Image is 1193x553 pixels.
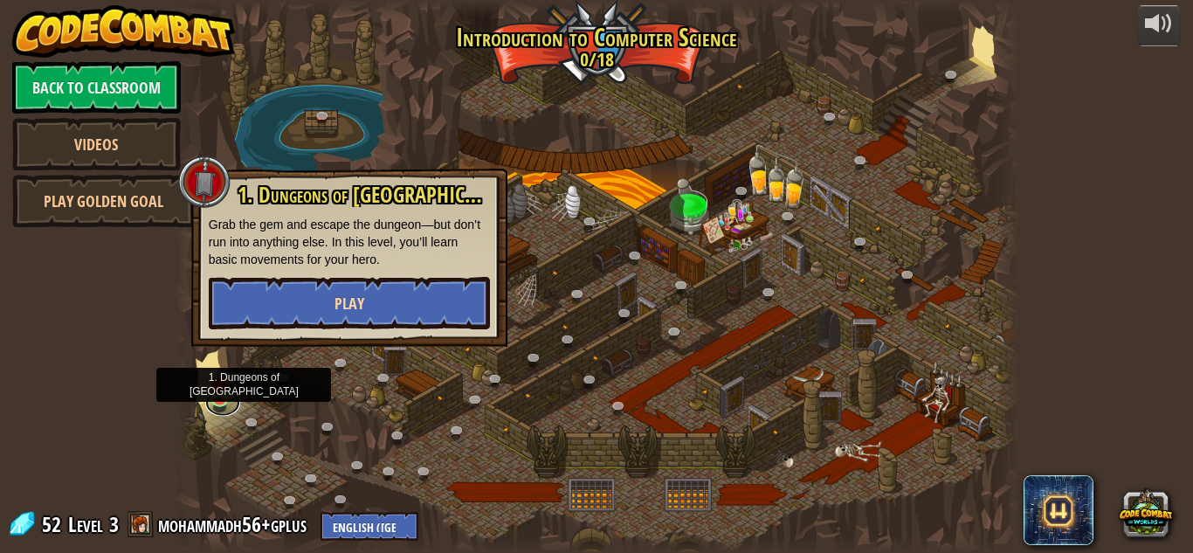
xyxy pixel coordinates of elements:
a: mohammadh56+gplus [158,510,312,538]
img: level-banner-unstarted.png [210,368,231,402]
a: Videos [12,118,181,170]
span: 52 [42,510,66,538]
span: Level [68,510,103,539]
img: CodeCombat - Learn how to code by playing a game [12,5,236,58]
button: Play [209,277,490,329]
span: Play [334,293,364,315]
span: 1. Dungeons of [GEOGRAPHIC_DATA] [238,180,521,210]
span: 3 [109,510,119,538]
p: Grab the gem and escape the dungeon—but don’t run into anything else. In this level, you’ll learn... [209,216,490,268]
a: Play Golden Goal [12,175,196,227]
button: Adjust volume [1137,5,1181,46]
a: Back to Classroom [12,61,181,114]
